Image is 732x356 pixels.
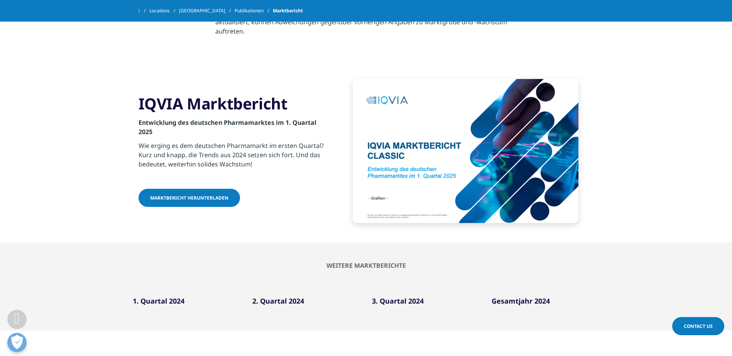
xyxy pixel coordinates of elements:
[252,296,304,306] a: 2. Quartal 2024
[372,296,424,306] a: 3. Quartal 2024
[149,4,179,18] a: Locations
[235,4,273,18] a: Publikationen
[139,262,594,269] h2: Weitere Marktberichte
[672,317,724,335] a: Contact Us
[492,296,550,306] a: Gesamtjahr 2024
[139,141,326,173] p: Wie erging es dem deutschen Pharmamarkt im ersten Quartal? Kurz und knapp, die Trends aus 2024 se...
[133,296,184,306] a: 1. Quartal 2024
[139,118,316,136] strong: Entwicklung des deutschen Pharmamarktes im 1. Quartal 2025
[150,195,228,201] span: Marktbericht herunterladen
[273,4,303,18] span: Marktbericht
[684,323,713,329] span: Contact Us
[7,333,27,352] button: Präferenzen öffnen
[139,189,240,207] a: Marktbericht herunterladen
[179,4,235,18] a: [GEOGRAPHIC_DATA]
[139,94,326,113] h3: IQVIA Marktbericht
